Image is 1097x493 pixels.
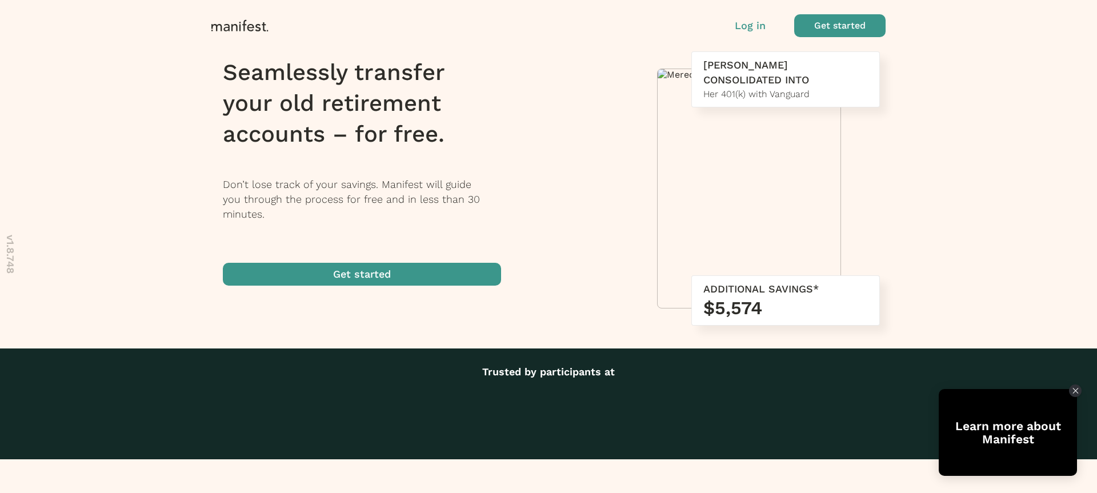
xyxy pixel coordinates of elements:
button: Get started [223,263,501,286]
div: ADDITIONAL SAVINGS* [703,282,868,296]
button: Log in [735,18,766,33]
div: [PERSON_NAME] CONSOLIDATED INTO [703,58,868,87]
div: Tolstoy bubble widget [939,389,1077,476]
button: Get started [794,14,886,37]
p: v 1.8.748 [3,235,18,274]
div: Her 401(k) with Vanguard [703,87,868,101]
h3: $5,574 [703,296,868,319]
div: Open Tolstoy widget [939,389,1077,476]
div: Open Tolstoy [939,389,1077,476]
p: Don’t lose track of your savings. Manifest will guide you through the process for free and in les... [223,177,516,222]
div: Learn more about Manifest [939,419,1077,446]
img: Meredith [658,69,840,80]
h1: Seamlessly transfer your old retirement accounts – for free. [223,57,516,150]
div: Close Tolstoy widget [1069,384,1082,397]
